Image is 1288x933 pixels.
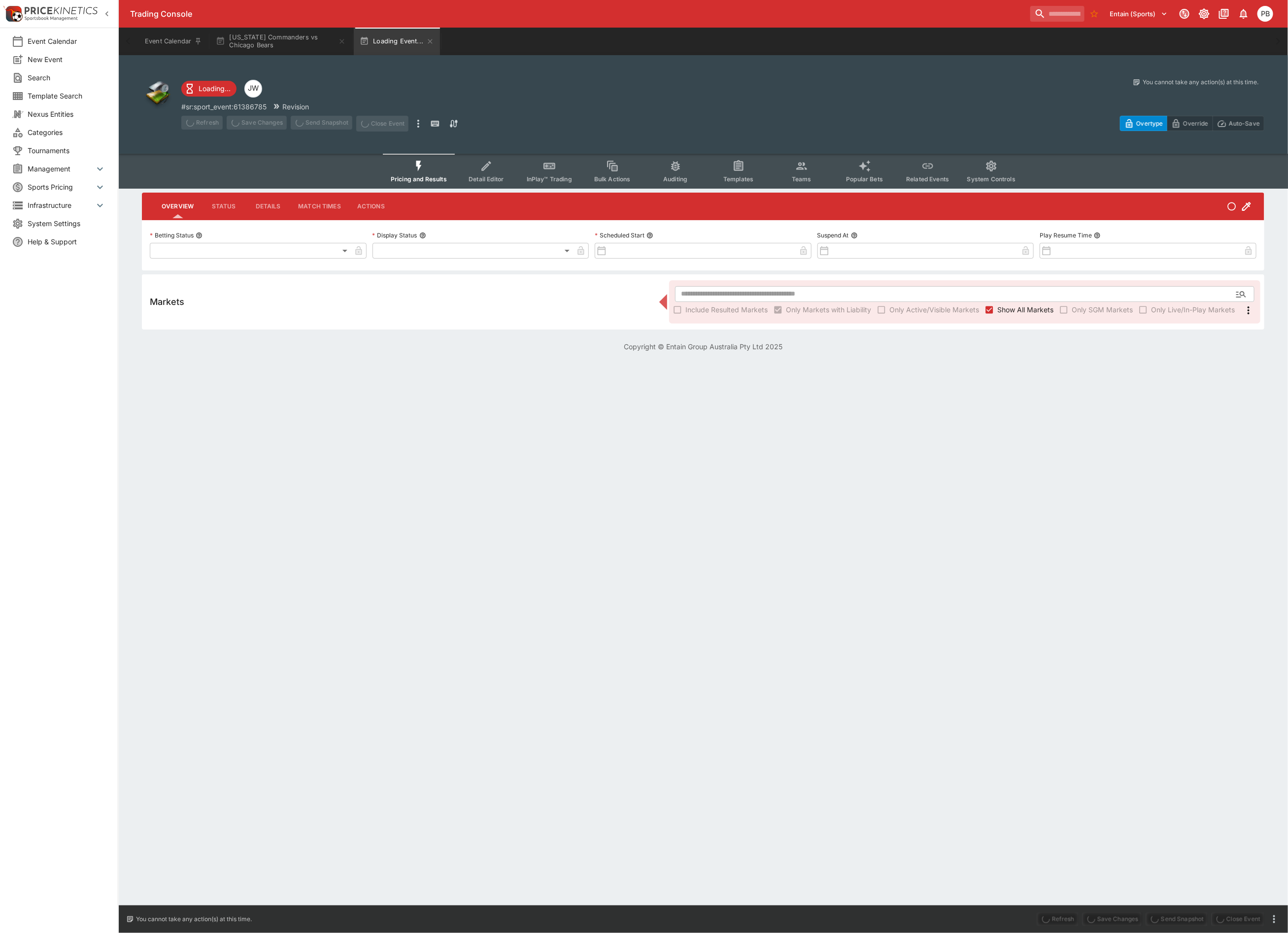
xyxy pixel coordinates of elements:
[1120,116,1167,131] button: Overtype
[1213,116,1264,131] button: Auto-Save
[349,195,393,218] button: Actions
[28,200,94,210] span: Infrastructure
[28,127,106,137] span: Categories
[202,195,246,218] button: Status
[786,304,871,315] span: Only Markets with Liability
[210,28,352,55] button: [US_STATE] Commanders vs Chicago Bears
[1176,5,1193,23] button: Connected to PK
[150,296,184,307] h5: Markets
[1235,5,1253,23] button: Notifications
[1257,6,1273,22] div: Peter Bishop
[139,28,208,55] button: Event Calendar
[817,231,849,239] p: Suspend At
[282,101,309,112] p: Revision
[28,218,106,229] span: System Settings
[25,16,78,21] img: Sportsbook Management
[906,175,949,183] span: Related Events
[130,9,1026,19] div: Trading Console
[28,109,106,119] span: Nexus Entities
[1136,118,1163,129] p: Overtype
[150,231,194,239] p: Betting Status
[723,175,753,183] span: Templates
[1268,913,1280,925] button: more
[28,91,106,101] span: Template Search
[28,236,106,247] span: Help & Support
[383,154,1023,189] div: Event type filters
[1086,6,1102,22] button: No Bookmarks
[851,232,858,239] button: Suspend At
[997,304,1053,315] span: Show All Markets
[136,915,252,924] p: You cannot take any action(s) at this time.
[1215,5,1233,23] button: Documentation
[527,175,572,183] span: InPlay™ Trading
[142,78,173,109] img: other.png
[28,54,106,65] span: New Event
[685,304,768,315] span: Include Resulted Markets
[1195,5,1213,23] button: Toggle light/dark mode
[3,4,23,24] img: PriceKinetics Logo
[1183,118,1208,129] p: Override
[28,182,94,192] span: Sports Pricing
[1151,304,1235,315] span: Only Live/In-Play Markets
[1229,118,1260,129] p: Auto-Save
[412,116,424,132] button: more
[28,72,106,83] span: Search
[28,145,106,156] span: Tournaments
[28,164,94,174] span: Management
[663,175,687,183] span: Auditing
[1243,304,1254,316] svg: More
[1254,3,1276,25] button: Peter Bishop
[967,175,1016,183] span: System Controls
[846,175,883,183] span: Popular Bets
[246,195,290,218] button: Details
[1120,116,1264,131] div: Start From
[594,175,631,183] span: Bulk Actions
[792,175,812,183] span: Teams
[595,231,644,239] p: Scheduled Start
[1143,78,1258,87] p: You cannot take any action(s) at this time.
[154,195,202,218] button: Overview
[244,80,262,98] div: Justin Walsh
[1040,231,1092,239] p: Play Resume Time
[199,83,231,94] p: Loading...
[1030,6,1085,22] input: search
[28,36,106,46] span: Event Calendar
[290,195,349,218] button: Match Times
[1232,285,1250,303] button: Open
[419,232,426,239] button: Display Status
[391,175,447,183] span: Pricing and Results
[373,231,417,239] p: Display Status
[118,341,1288,352] p: Copyright © Entain Group Australia Pty Ltd 2025
[1167,116,1213,131] button: Override
[354,28,440,55] button: Loading Event...
[196,232,203,239] button: Betting Status
[469,175,504,183] span: Detail Editor
[1104,6,1174,22] button: Select Tenant
[25,7,98,14] img: PriceKinetics
[646,232,653,239] button: Scheduled Start
[1072,304,1133,315] span: Only SGM Markets
[181,101,267,112] p: Copy To Clipboard
[889,304,979,315] span: Only Active/Visible Markets
[1094,232,1101,239] button: Play Resume Time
